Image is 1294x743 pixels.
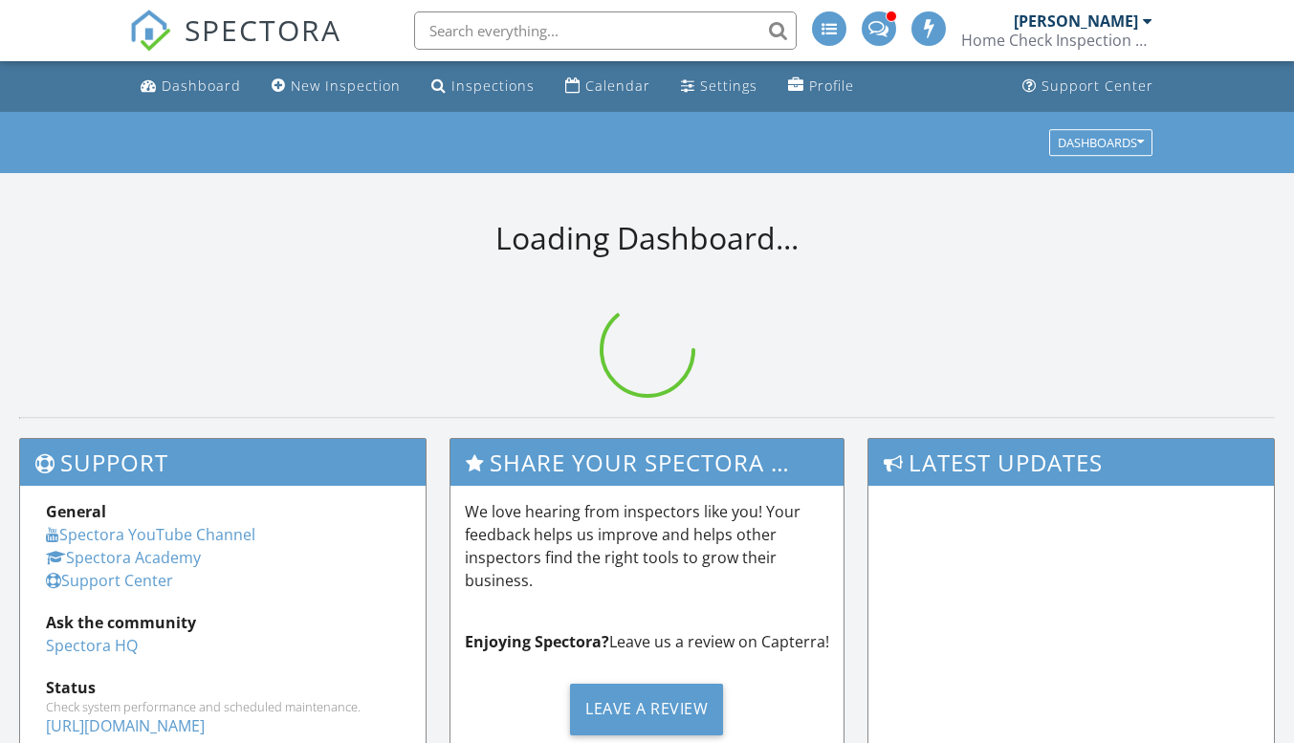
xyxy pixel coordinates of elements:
div: Calendar [585,76,650,95]
strong: Enjoying Spectora? [465,631,609,652]
div: Status [46,676,400,699]
img: The Best Home Inspection Software - Spectora [129,10,171,52]
h3: Support [20,439,426,486]
div: Profile [809,76,854,95]
div: Inspections [451,76,535,95]
a: Support Center [1015,69,1161,104]
h3: Latest Updates [868,439,1274,486]
div: Check system performance and scheduled maintenance. [46,699,400,714]
div: Settings [700,76,757,95]
a: [URL][DOMAIN_NAME] [46,715,205,736]
div: New Inspection [291,76,401,95]
strong: General [46,501,106,522]
h3: Share Your Spectora Experience [450,439,844,486]
div: Ask the community [46,611,400,634]
input: Search everything... [414,11,797,50]
a: Settings [673,69,765,104]
div: Home Check Inspection Group [961,31,1152,50]
a: Spectora Academy [46,547,201,568]
div: Support Center [1042,76,1153,95]
a: SPECTORA [129,26,341,66]
div: Leave a Review [570,684,723,735]
a: Spectora YouTube Channel [46,524,255,545]
button: Dashboards [1049,129,1152,156]
span: SPECTORA [185,10,341,50]
p: We love hearing from inspectors like you! Your feedback helps us improve and helps other inspecto... [465,500,830,592]
div: Dashboard [162,76,241,95]
a: Support Center [46,570,173,591]
p: Leave us a review on Capterra! [465,630,830,653]
a: Inspections [424,69,542,104]
a: Calendar [558,69,658,104]
a: Dashboard [133,69,249,104]
a: Profile [780,69,862,104]
a: Spectora HQ [46,635,138,656]
div: Dashboards [1058,136,1144,149]
div: [PERSON_NAME] [1014,11,1138,31]
a: New Inspection [264,69,408,104]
